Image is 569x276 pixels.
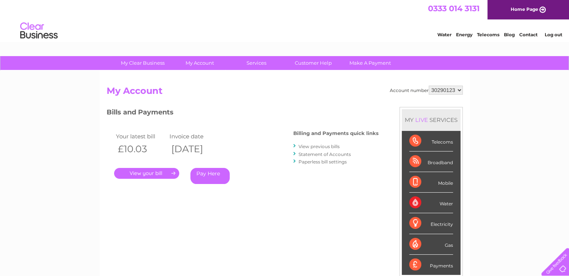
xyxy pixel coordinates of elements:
[107,86,463,100] h2: My Account
[477,32,499,37] a: Telecoms
[504,32,515,37] a: Blog
[544,32,562,37] a: Log out
[428,4,480,13] a: 0333 014 3131
[390,86,463,95] div: Account number
[190,168,230,184] a: Pay Here
[112,56,174,70] a: My Clear Business
[409,234,453,255] div: Gas
[168,131,221,141] td: Invoice date
[414,116,429,123] div: LIVE
[169,56,230,70] a: My Account
[282,56,344,70] a: Customer Help
[437,32,452,37] a: Water
[456,32,472,37] a: Energy
[226,56,287,70] a: Services
[299,144,340,149] a: View previous bills
[402,109,461,131] div: MY SERVICES
[339,56,401,70] a: Make A Payment
[519,32,538,37] a: Contact
[20,19,58,42] img: logo.png
[114,168,179,179] a: .
[409,151,453,172] div: Broadband
[299,159,347,165] a: Paperless bill settings
[114,141,168,157] th: £10.03
[409,255,453,275] div: Payments
[168,141,221,157] th: [DATE]
[409,193,453,213] div: Water
[293,131,379,136] h4: Billing and Payments quick links
[107,107,379,120] h3: Bills and Payments
[108,4,462,36] div: Clear Business is a trading name of Verastar Limited (registered in [GEOGRAPHIC_DATA] No. 3667643...
[299,151,351,157] a: Statement of Accounts
[409,172,453,193] div: Mobile
[114,131,168,141] td: Your latest bill
[409,213,453,234] div: Electricity
[409,131,453,151] div: Telecoms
